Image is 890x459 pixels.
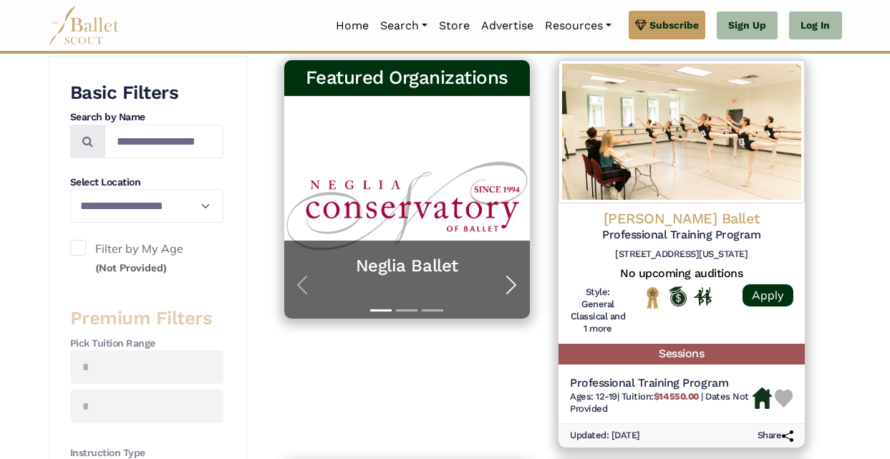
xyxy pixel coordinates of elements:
[570,391,749,414] span: Dates Not Provided
[570,286,626,335] h6: Style: General Classical and 1 more
[753,387,772,409] img: Housing Available
[475,11,539,41] a: Advertise
[95,261,167,274] small: (Not Provided)
[629,11,705,39] a: Subscribe
[570,376,753,391] h5: Professional Training Program
[70,240,223,276] label: Filter by My Age
[539,11,617,41] a: Resources
[396,302,417,319] button: Slide 2
[654,391,699,402] b: $14550.00
[70,110,223,125] h4: Search by Name
[775,390,793,407] img: Heart
[570,266,793,281] h5: No upcoming auditions
[70,81,223,105] h3: Basic Filters
[330,11,374,41] a: Home
[374,11,433,41] a: Search
[621,391,701,402] span: Tuition:
[694,287,712,306] img: In Person
[649,17,699,33] span: Subscribe
[296,66,519,90] h3: Featured Organizations
[635,17,647,33] img: gem.svg
[570,430,640,442] h6: Updated: [DATE]
[644,286,662,309] img: National
[717,11,778,40] a: Sign Up
[570,209,793,228] h4: [PERSON_NAME] Ballet
[558,60,805,203] img: Logo
[570,391,617,402] span: Ages: 12-19
[433,11,475,41] a: Store
[422,302,443,319] button: Slide 3
[789,11,841,40] a: Log In
[70,306,223,331] h3: Premium Filters
[299,255,516,277] a: Neglia Ballet
[669,286,687,306] img: Offers Scholarship
[70,337,223,351] h4: Pick Tuition Range
[370,302,392,319] button: Slide 1
[570,248,793,261] h6: [STREET_ADDRESS][US_STATE]
[105,125,223,158] input: Search by names...
[558,344,805,364] h5: Sessions
[743,284,793,306] a: Apply
[570,228,793,243] h5: Professional Training Program
[70,175,223,190] h4: Select Location
[570,391,753,415] h6: | |
[758,430,793,442] h6: Share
